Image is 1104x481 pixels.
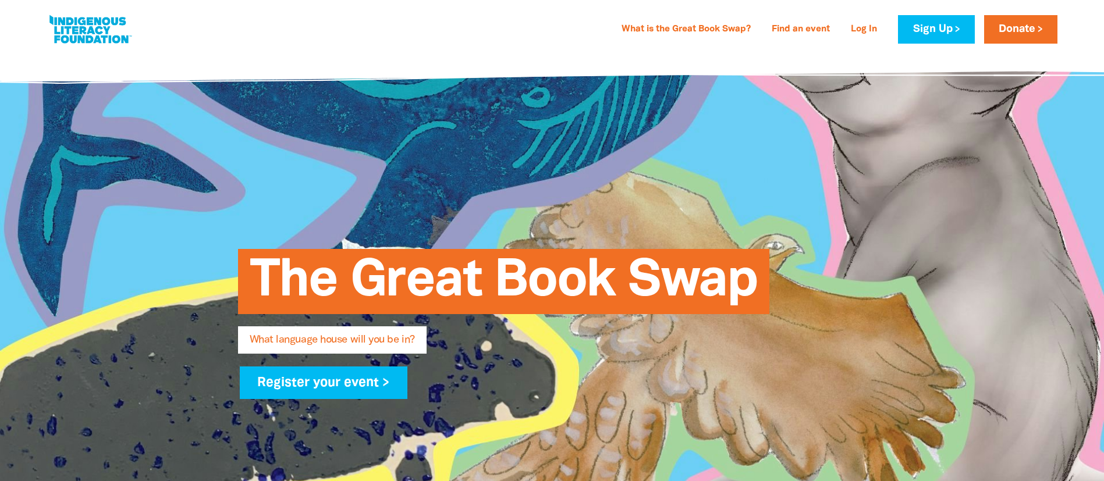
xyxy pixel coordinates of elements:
[984,15,1057,44] a: Donate
[898,15,974,44] a: Sign Up
[240,366,408,399] a: Register your event >
[844,20,884,39] a: Log In
[615,20,758,39] a: What is the Great Book Swap?
[250,258,758,314] span: The Great Book Swap
[765,20,837,39] a: Find an event
[250,335,415,354] span: What language house will you be in?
